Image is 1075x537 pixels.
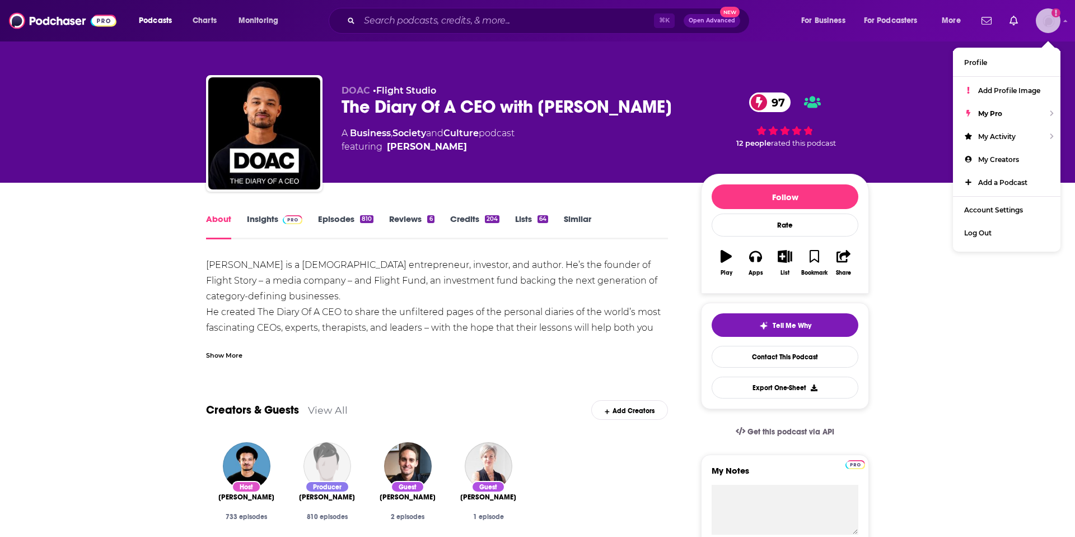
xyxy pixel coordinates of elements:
[942,13,961,29] span: More
[350,128,391,138] a: Business
[296,513,358,521] div: 810 episodes
[232,481,261,493] div: Host
[964,229,992,237] span: Log Out
[339,8,760,34] div: Search podcasts, credits, & more...
[801,270,828,276] div: Bookmark
[139,13,172,29] span: Podcasts
[1036,8,1060,33] img: User Profile
[771,139,836,147] span: rated this podcast
[1051,8,1060,17] svg: Add a profile image
[427,215,434,223] div: 6
[391,128,392,138] span: ,
[380,493,436,502] a: Evan Spiegel
[978,86,1040,95] span: Add Profile Image
[780,270,789,276] div: List
[389,214,434,239] a: Reviews6
[239,13,278,29] span: Monitoring
[845,460,865,469] img: Podchaser Pro
[218,493,274,502] span: [PERSON_NAME]
[978,178,1027,187] span: Add a Podcast
[721,270,732,276] div: Play
[793,12,859,30] button: open menu
[457,513,520,521] div: 1 episode
[953,51,1060,74] a: Profile
[701,85,869,155] div: 97 12 peoplerated this podcast
[770,243,800,283] button: List
[736,139,771,147] span: 12 people
[800,243,829,283] button: Bookmark
[460,493,516,502] span: [PERSON_NAME]
[391,481,424,493] div: Guest
[978,109,1002,118] span: My Pro
[392,128,426,138] a: Society
[964,206,1023,214] span: Account Settings
[185,12,223,30] a: Charts
[801,13,845,29] span: For Business
[953,79,1060,102] a: Add Profile Image
[485,215,499,223] div: 204
[359,12,654,30] input: Search podcasts, credits, & more...
[376,513,439,521] div: 2 episodes
[387,140,467,154] a: Steven Bartlett
[215,513,278,521] div: 733 episodes
[727,418,843,446] a: Get this podcast via API
[934,12,975,30] button: open menu
[712,184,858,209] button: Follow
[342,140,515,154] span: featuring
[283,215,302,224] img: Podchaser Pro
[749,270,763,276] div: Apps
[318,214,373,239] a: Episodes810
[684,14,740,27] button: Open AdvancedNew
[953,198,1060,221] a: Account Settings
[978,132,1016,141] span: My Activity
[712,377,858,399] button: Export One-Sheet
[376,85,436,96] a: Flight Studio
[206,403,299,417] a: Creators & Guests
[773,321,811,330] span: Tell Me Why
[465,442,512,490] a: Dr. Tyna Moore
[978,155,1019,164] span: My Creators
[537,215,548,223] div: 64
[206,257,668,461] div: [PERSON_NAME] is a [DEMOGRAPHIC_DATA] entrepreneur, investor, and author. He’s the founder of Fli...
[373,85,436,96] span: •
[689,18,735,24] span: Open Advanced
[759,321,768,330] img: tell me why sparkle
[131,12,186,30] button: open menu
[384,442,432,490] img: Evan Spiegel
[460,493,516,502] a: Dr. Tyna Moore
[342,127,515,154] div: A podcast
[749,92,791,112] a: 97
[208,77,320,189] img: The Diary Of A CEO with Steven Bartlett
[829,243,858,283] button: Share
[471,481,505,493] div: Guest
[712,313,858,337] button: tell me why sparkleTell Me Why
[953,48,1060,252] ul: Show profile menu
[720,7,740,17] span: New
[712,243,741,283] button: Play
[712,214,858,237] div: Rate
[564,214,591,239] a: Similar
[515,214,548,239] a: Lists64
[223,442,270,490] img: Steven Bartlett
[299,493,355,502] a: Jack Sylvester
[247,214,302,239] a: InsightsPodchaser Pro
[712,465,858,485] label: My Notes
[9,10,116,31] img: Podchaser - Follow, Share and Rate Podcasts
[864,13,918,29] span: For Podcasters
[231,12,293,30] button: open menu
[836,270,851,276] div: Share
[193,13,217,29] span: Charts
[360,215,373,223] div: 810
[953,171,1060,194] a: Add a Podcast
[741,243,770,283] button: Apps
[303,442,351,490] img: Jack Sylvester
[1005,11,1022,30] a: Show notifications dropdown
[342,85,370,96] span: DOAC
[591,400,668,420] div: Add Creators
[953,148,1060,171] a: My Creators
[712,346,858,368] a: Contact This Podcast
